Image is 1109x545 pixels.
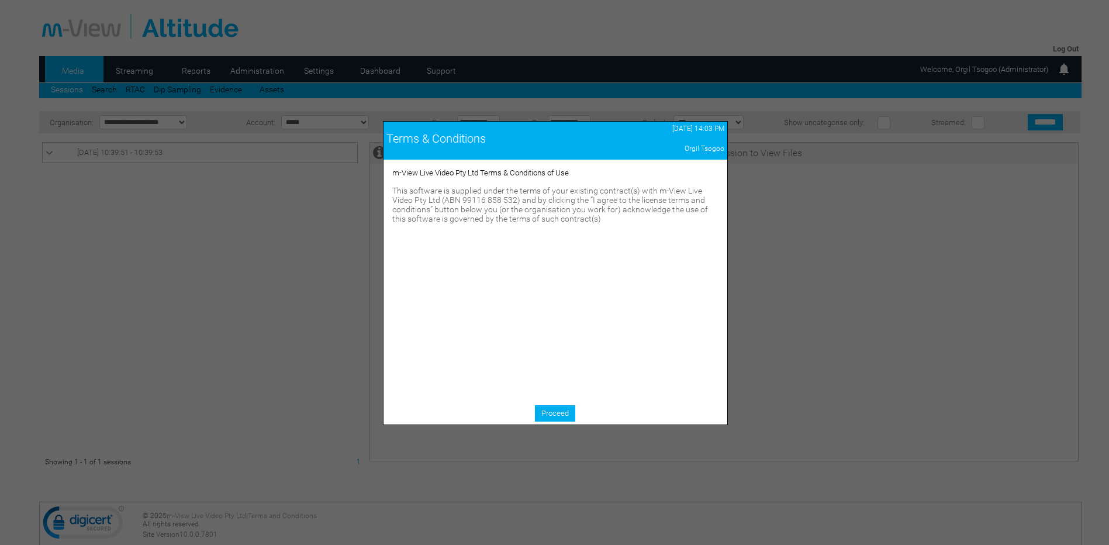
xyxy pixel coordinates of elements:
[605,122,727,136] td: [DATE] 14:03 PM
[605,142,727,156] td: Orgil Tsogoo
[386,132,602,146] div: Terms & Conditions
[392,168,569,177] span: m-View Live Video Pty Ltd Terms & Conditions of Use
[535,405,575,422] a: Proceed
[1057,62,1071,76] img: bell24.png
[392,186,708,223] span: This software is supplied under the terms of your existing contract(s) with m-View Live Video Pty...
